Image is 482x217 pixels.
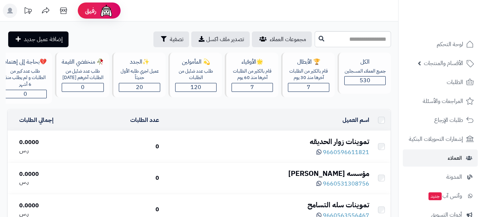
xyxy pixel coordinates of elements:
[448,153,462,163] span: العملاء
[24,90,27,98] span: 0
[191,83,201,92] span: 120
[437,39,463,49] span: لوحة التحكم
[167,53,223,104] a: 💫 المأمولينطلب عدد ضئيل من الطلبات120
[19,178,75,186] div: ر.س
[81,206,159,214] div: 0
[344,68,386,75] div: جميع العملاء المسجلين
[288,68,329,81] div: قام بالكثير من الطلبات آخرها منذ 30 يوم
[19,170,75,178] div: 0.0000
[170,35,183,44] span: تصفية
[343,116,369,124] a: اسم العميل
[344,58,386,66] div: الكل
[280,53,336,104] a: 🏆 الأبطالقام بالكثير من الطلبات آخرها منذ 30 يوم7
[409,134,463,144] span: إشعارات التحويلات البنكية
[403,187,478,204] a: وآتس آبجديد
[323,148,369,157] span: 9660596611821
[130,116,159,124] a: عدد الطلبات
[4,58,47,66] div: 💔بحاجة إلى إهتمام
[85,6,96,15] span: رفيق
[288,58,329,66] div: 🏆 الأبطال
[316,179,369,188] a: 9660531308756
[19,138,75,147] div: 0.0000
[403,130,478,148] a: إشعارات التحويلات البنكية
[428,192,442,200] span: جديد
[191,31,250,47] a: تصدير ملف اكسل
[175,58,217,66] div: 💫 المأمولين
[403,93,478,110] a: المراجعات والأسئلة
[360,76,370,85] span: 530
[403,168,478,186] a: المدونة
[403,149,478,167] a: العملاء
[424,58,463,68] span: الأقسام والمنتجات
[19,4,37,20] a: تحديثات المنصة
[446,172,462,182] span: المدونة
[81,143,159,151] div: 0
[336,53,392,104] a: الكلجميع العملاء المسجلين530
[403,112,478,129] a: طلبات الإرجاع
[165,200,369,210] div: تموينات سله التسامح
[270,35,306,44] span: مجموعات العملاء
[119,68,160,81] div: عميل اجري طلبه الأول حديثاّ
[428,191,462,201] span: وآتس آب
[19,202,75,210] div: 0.0000
[8,31,69,47] a: إضافة عميل جديد
[136,83,143,92] span: 20
[62,68,104,81] div: طلب عدد ضئيل من الطلبات آخرهم [DATE]
[175,68,217,81] div: طلب عدد ضئيل من الطلبات
[54,53,111,104] a: 🥀 منخفضي القيمةطلب عدد ضئيل من الطلبات آخرهم [DATE]0
[119,58,160,66] div: ✨الجدد
[232,58,273,66] div: 🌟الأوفياء
[223,53,280,104] a: 🌟الأوفياءقام بالكثير من الطلبات آخرها منذ 60 يوم7
[316,148,369,157] a: 9660596611821
[165,168,369,179] div: مؤسسه [PERSON_NAME]
[250,83,254,92] span: 7
[423,96,463,106] span: المراجعات والأسئلة
[307,83,310,92] span: 7
[19,116,54,124] a: إجمالي الطلبات
[232,68,273,81] div: قام بالكثير من الطلبات آخرها منذ 60 يوم
[403,36,478,53] a: لوحة التحكم
[434,115,463,125] span: طلبات الإرجاع
[403,74,478,91] a: الطلبات
[24,35,63,44] span: إضافة عميل جديد
[323,179,369,188] span: 9660531308756
[81,174,159,182] div: 0
[99,4,113,18] img: ai-face.png
[111,53,167,104] a: ✨الجددعميل اجري طلبه الأول حديثاّ20
[19,147,75,155] div: ر.س
[153,31,189,47] button: تصفية
[252,31,312,47] a: مجموعات العملاء
[81,83,85,92] span: 0
[4,68,47,88] div: طلب عدد كبير من الطلبات و لم يطلب منذ 6 أشهر
[62,58,104,66] div: 🥀 منخفضي القيمة
[206,35,244,44] span: تصدير ملف اكسل
[447,77,463,87] span: الطلبات
[165,137,369,147] div: تموينات زوار الحديقه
